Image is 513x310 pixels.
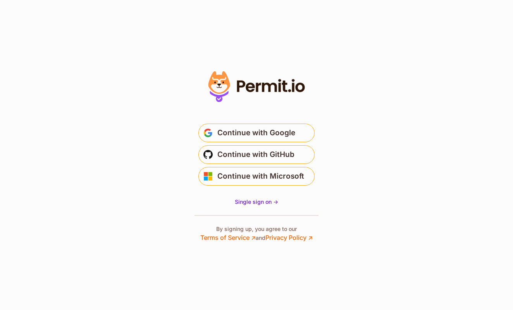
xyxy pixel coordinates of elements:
[200,234,256,241] a: Terms of Service ↗
[235,198,278,205] span: Single sign on ->
[198,124,315,142] button: Continue with Google
[217,170,304,183] span: Continue with Microsoft
[200,225,313,242] p: By signing up, you agree to our and
[217,148,294,161] span: Continue with GitHub
[198,145,315,164] button: Continue with GitHub
[217,127,295,139] span: Continue with Google
[198,167,315,186] button: Continue with Microsoft
[235,198,278,206] a: Single sign on ->
[265,234,313,241] a: Privacy Policy ↗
